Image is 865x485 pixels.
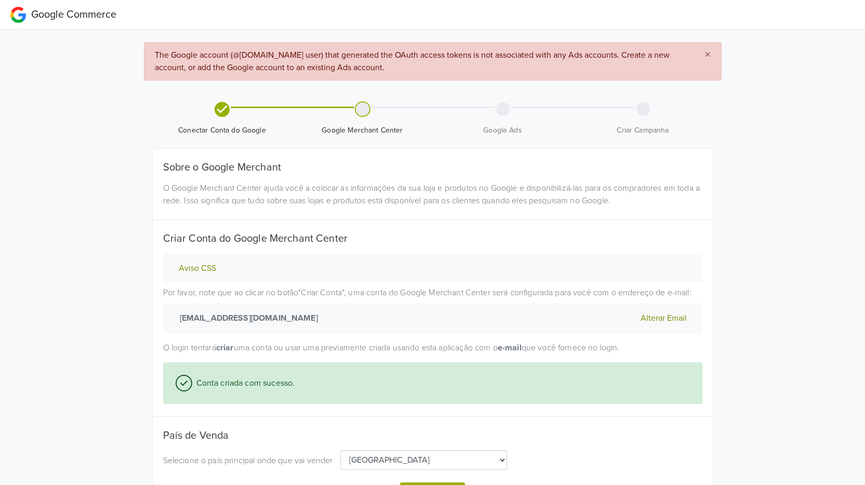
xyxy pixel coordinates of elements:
[31,8,116,21] span: Google Commerce
[163,232,702,245] h5: Criar Conta do Google Merchant Center
[577,125,709,136] span: Criar Campanha
[163,286,702,333] p: Por favor, note que ao clicar no botão " Criar Conta " , uma conta do Google Merchant Center será...
[297,125,429,136] span: Google Merchant Center
[156,125,288,136] span: Conectar Conta do Google
[155,182,710,207] div: O Google Merchant Center ajuda você a colocar as informações da sua loja e produtos no Google e d...
[163,429,702,442] h5: País de Venda
[176,263,219,274] button: Aviso CSS
[163,342,702,354] p: O login tentará uma conta ou usar uma previamente criada usando esta aplicação com o que você for...
[155,50,670,73] span: The Google account (@[DOMAIN_NAME] user) that generated the OAuth access tokens is not associated...
[163,161,702,174] h5: Sobre o Google Merchant
[192,377,295,389] span: Conta criada com sucesso.
[704,47,711,62] span: ×
[498,343,522,353] strong: e-mail
[437,125,569,136] span: Google Ads
[163,454,333,467] p: Selecione o país principal onde que vai vender
[637,311,690,325] button: Alterar Email
[694,43,721,68] button: Close
[216,343,234,353] strong: criar
[176,312,318,324] strong: [EMAIL_ADDRESS][DOMAIN_NAME]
